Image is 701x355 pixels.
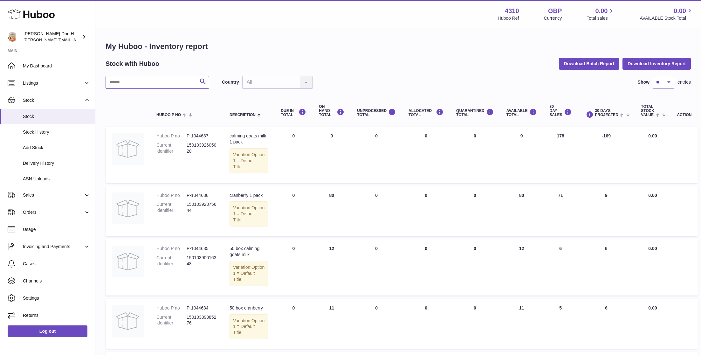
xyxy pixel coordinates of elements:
div: Huboo Ref [498,15,519,21]
button: Download Batch Report [559,58,620,69]
span: Settings [23,295,90,301]
dd: 15010389885276 [187,314,217,326]
div: Variation: [230,201,268,226]
label: Country [222,79,239,85]
td: 12 [500,239,543,295]
dt: Current identifier [156,201,187,213]
dd: P-1044635 [187,246,217,252]
span: Stock [23,114,90,120]
span: 0.00 [595,7,608,15]
a: 0.00 Total sales [587,7,615,21]
span: Add Stock [23,145,90,151]
td: 12 [313,239,351,295]
span: Usage [23,226,90,233]
label: Show [638,79,649,85]
span: Delivery History [23,160,90,166]
td: 0 [351,186,402,236]
span: Option 1 = Default Title; [233,265,265,282]
div: ALLOCATED Total [409,108,443,117]
span: Listings [23,80,84,86]
td: 6 [578,239,635,295]
td: 0 [351,127,402,183]
dd: P-1044637 [187,133,217,139]
span: Option 1 = Default Title; [233,152,265,169]
span: Stock [23,97,84,103]
div: Variation: [230,314,268,339]
dd: P-1044634 [187,305,217,311]
dt: Current identifier [156,255,187,267]
span: Huboo P no [156,113,181,117]
td: 80 [313,186,351,236]
div: [PERSON_NAME] Dog House [24,31,81,43]
div: Variation: [230,261,268,286]
dt: Huboo P no [156,192,187,198]
td: 9 [313,127,351,183]
span: Cases [23,261,90,267]
strong: 4310 [505,7,519,15]
dt: Huboo P no [156,305,187,311]
td: 5 [543,299,578,349]
div: QUARANTINED Total [456,108,494,117]
div: calming goats milk 1 pack [230,133,268,145]
span: [PERSON_NAME][EMAIL_ADDRESS][DOMAIN_NAME] [24,37,127,42]
a: Log out [8,325,87,337]
div: DUE IN TOTAL [281,108,306,117]
span: Invoicing and Payments [23,244,84,250]
div: 50 box calming goats milk [230,246,268,258]
button: Download Inventory Report [622,58,691,69]
img: product image [112,192,144,224]
td: 178 [543,127,578,183]
div: 30 DAY SALES [550,105,572,117]
td: 0 [274,299,313,349]
span: Sales [23,192,84,198]
div: UNPROCESSED Total [357,108,396,117]
span: Total sales [587,15,615,21]
span: My Dashboard [23,63,90,69]
td: 6 [543,239,578,295]
span: Stock History [23,129,90,135]
span: Option 1 = Default Title; [233,205,265,222]
span: ASN Uploads [23,176,90,182]
td: 0 [402,299,450,349]
td: 0 [351,239,402,295]
span: Total stock value [641,105,654,117]
span: entries [677,79,691,85]
span: Option 1 = Default Title; [233,318,265,335]
div: Currency [544,15,562,21]
td: 6 [578,299,635,349]
dd: 15010390016348 [187,255,217,267]
td: -169 [578,127,635,183]
img: toby@hackneydoghouse.com [8,32,17,42]
div: ON HAND Total [319,105,344,117]
td: 80 [500,186,543,236]
div: 50 box cranberry [230,305,268,311]
img: product image [112,133,144,165]
div: Variation: [230,148,268,173]
dt: Huboo P no [156,246,187,252]
span: 0 [474,305,476,310]
span: 0.00 [674,7,686,15]
td: 0 [274,239,313,295]
div: cranberry 1 pack [230,192,268,198]
td: 0 [402,239,450,295]
td: 9 [500,127,543,183]
img: product image [112,246,144,277]
span: Returns [23,312,90,318]
span: Channels [23,278,90,284]
span: 0 [474,133,476,138]
strong: GBP [548,7,562,15]
h1: My Huboo - Inventory report [106,41,691,52]
span: 0 [474,193,476,198]
dt: Current identifier [156,142,187,154]
span: 0 [474,246,476,251]
span: AVAILABLE Stock Total [640,15,693,21]
span: 0.00 [648,305,657,310]
td: 11 [500,299,543,349]
td: 71 [543,186,578,236]
a: 0.00 AVAILABLE Stock Total [640,7,693,21]
span: Description [230,113,256,117]
span: 0.00 [648,193,657,198]
td: 0 [402,186,450,236]
h2: Stock with Huboo [106,59,159,68]
dd: P-1044636 [187,192,217,198]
